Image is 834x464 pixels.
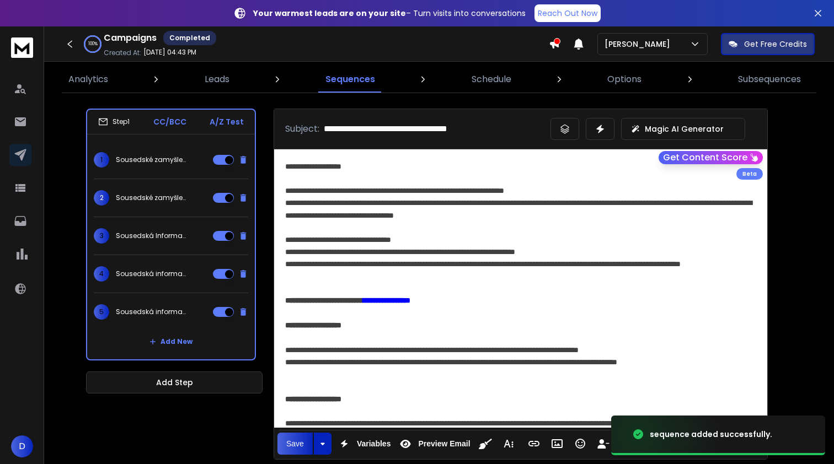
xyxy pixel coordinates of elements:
button: Add New [141,331,201,353]
div: Completed [163,31,216,45]
a: Schedule [465,66,518,93]
a: Analytics [62,66,115,93]
button: Insert Link (⌘K) [523,433,544,455]
p: Created At: [104,48,141,57]
p: A/Z Test [210,116,244,127]
p: Sousedské zamyšlení: Co nám roste před očima? [116,155,186,164]
li: Step1CC/BCCA/Z Test1Sousedské zamyšlení: Co nám roste před očima?2Sousedské zamyšlení: České dřev... [86,109,256,360]
button: More Text [498,433,519,455]
div: Beta [736,168,763,180]
p: – Turn visits into conversations [253,8,526,19]
button: Insert Unsubscribe Link [593,433,614,455]
span: Variables [355,439,393,449]
p: Sousedská Informace: Roste nejen v lese, ale i na hodnotě [116,231,186,240]
button: Add Step [86,371,263,393]
p: Sousedská informace: Les pohlcuje uhlík i vydělává [116,307,186,316]
a: Options [601,66,648,93]
span: Preview Email [416,439,472,449]
p: Sequences [325,73,375,86]
button: Get Free Credits [721,33,815,55]
span: 5 [94,304,109,320]
button: Preview Email [395,433,472,455]
p: Leads [205,73,229,86]
a: Sequences [319,66,382,93]
button: Get Content Score [659,151,763,164]
div: sequence added successfully. [650,429,772,440]
p: [DATE] 04:43 PM [143,48,196,57]
span: 1 [94,152,109,168]
a: Reach Out Now [534,4,601,22]
p: Reach Out Now [538,8,597,19]
img: logo [11,37,33,58]
p: Sousedská informace: Dřevostavby na vzestupu [116,269,186,278]
h1: Campaigns [104,31,157,45]
p: Subsequences [738,73,801,86]
p: CC/BCC [153,116,186,127]
a: Subsequences [731,66,808,93]
p: Schedule [472,73,511,86]
button: D [11,435,33,457]
button: Insert Image (⌘P) [547,433,568,455]
button: Clean HTML [475,433,496,455]
p: Analytics [68,73,108,86]
span: 4 [94,266,109,282]
p: Get Free Credits [744,39,807,50]
p: Magic AI Generator [645,123,724,134]
p: Sousedské zamyšlení: České dřevo v [GEOGRAPHIC_DATA] [116,193,186,202]
p: 100 % [88,41,98,47]
span: 2 [94,190,109,206]
div: Step 1 [98,117,130,127]
span: 3 [94,228,109,244]
button: Variables [334,433,393,455]
p: Options [607,73,641,86]
p: Subject: [285,122,319,136]
button: Magic AI Generator [621,118,745,140]
button: Save [277,433,313,455]
strong: Your warmest leads are on your site [253,8,406,19]
a: Leads [198,66,236,93]
p: [PERSON_NAME] [605,39,675,50]
button: Emoticons [570,433,591,455]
